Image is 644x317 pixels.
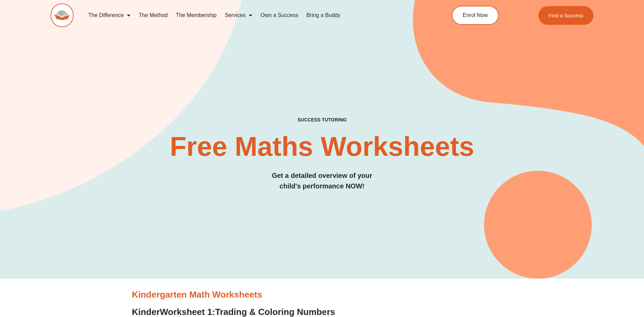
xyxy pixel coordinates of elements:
a: Own a Success [256,7,302,23]
span: Trading & Coloring Numbers [215,307,335,317]
span: Enrol Now [463,13,488,18]
h2: Free Maths Worksheets​ [51,133,594,160]
a: Find a Success [538,6,594,25]
a: KinderWorksheet 1:Trading & Coloring Numbers [132,307,335,317]
a: Services [221,7,256,23]
span: Find a Success [549,13,584,18]
a: The Membership [172,7,221,23]
a: Bring a Buddy [302,7,345,23]
span: Kinder [132,307,160,317]
a: The Difference [84,7,135,23]
h4: SUCCESS TUTORING​ [51,117,594,123]
nav: Menu [84,7,421,23]
h3: Kindergarten Math Worksheets [132,289,512,301]
span: Worksheet 1: [160,307,215,317]
a: Enrol Now [452,6,499,25]
a: The Method [134,7,171,23]
h3: Get a detailed overview of your child's performance NOW! [51,170,594,191]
